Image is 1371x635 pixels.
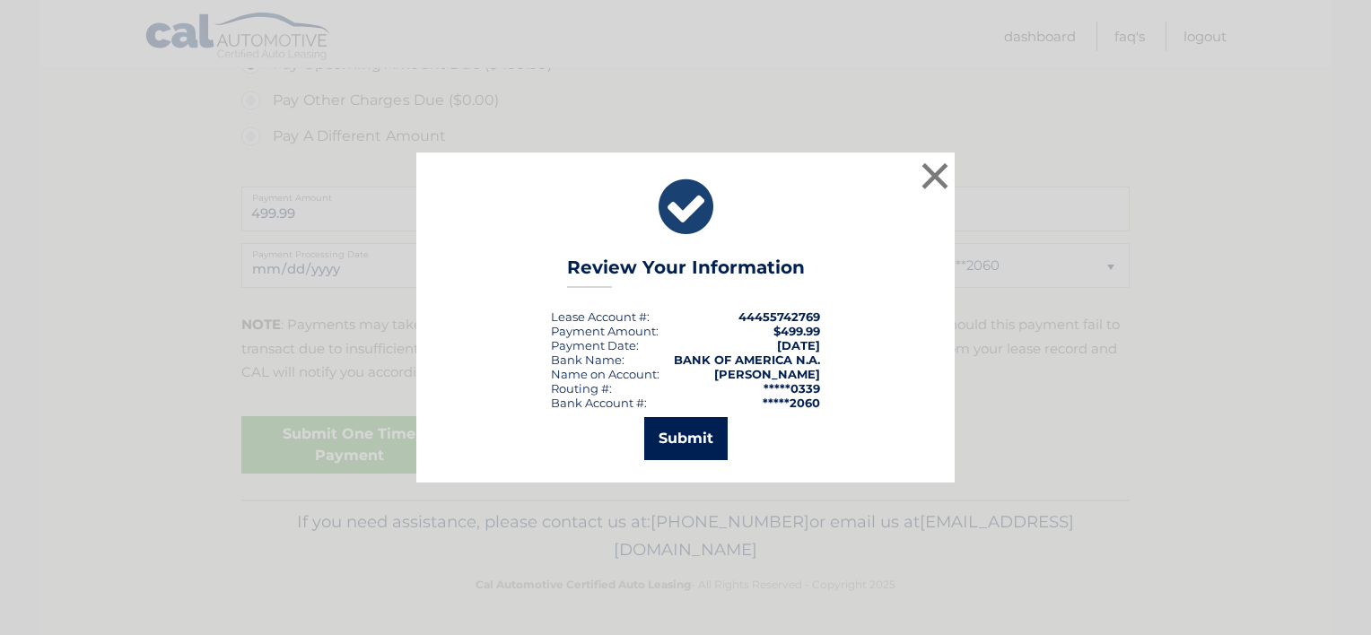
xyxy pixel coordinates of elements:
[644,417,728,460] button: Submit
[917,158,953,194] button: ×
[551,381,612,396] div: Routing #:
[551,338,639,352] div: :
[551,309,650,324] div: Lease Account #:
[777,338,820,352] span: [DATE]
[551,324,659,338] div: Payment Amount:
[773,324,820,338] span: $499.99
[551,396,647,410] div: Bank Account #:
[551,338,636,352] span: Payment Date
[551,367,659,381] div: Name on Account:
[738,309,820,324] strong: 44455742769
[674,352,820,367] strong: BANK OF AMERICA N.A.
[714,367,820,381] strong: [PERSON_NAME]
[567,257,805,288] h3: Review Your Information
[551,352,624,367] div: Bank Name:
